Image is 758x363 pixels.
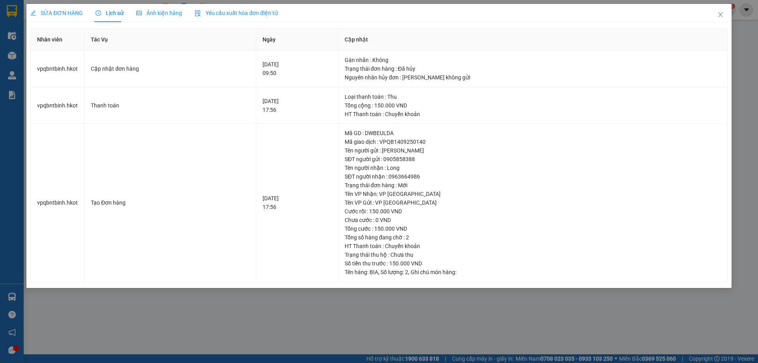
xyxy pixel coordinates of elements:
[31,124,84,282] td: vpqbntbinh.hkot
[345,268,721,276] div: Tên hàng: , Số lượng: , Ghi chú món hàng:
[91,64,250,73] div: Cập nhật đơn hàng
[709,4,732,26] button: Close
[345,172,721,181] div: SĐT người nhận : 0963664986
[96,10,101,16] span: clock-circle
[136,10,182,16] span: Ảnh kiện hàng
[91,198,250,207] div: Tạo Đơn hàng
[96,10,124,16] span: Lịch sử
[195,10,278,16] span: Yêu cầu xuất hóa đơn điện tử
[263,60,332,77] div: [DATE] 09:50
[345,181,721,190] div: Trạng thái đơn hàng : Mới
[345,164,721,172] div: Tên người nhận : Long
[345,146,721,155] div: Tên người gửi : [PERSON_NAME]
[263,194,332,211] div: [DATE] 17:56
[91,101,250,110] div: Thanh toán
[345,216,721,224] div: Chưa cước : 0 VND
[345,129,721,137] div: Mã GD : DWBEULDA
[345,64,721,73] div: Trạng thái đơn hàng : Đã hủy
[84,29,256,51] th: Tác Vụ
[345,137,721,146] div: Mã giao dịch : VPQB1409250140
[345,250,721,259] div: Trạng thái thu hộ : Chưa thu
[717,11,724,18] span: close
[30,10,36,16] span: edit
[345,224,721,233] div: Tổng cước : 150.000 VND
[345,73,721,82] div: Nguyên nhân hủy đơn : [PERSON_NAME] không gửi
[256,29,338,51] th: Ngày
[31,51,84,87] td: vpqbntbinh.hkot
[345,207,721,216] div: Cước rồi : 150.000 VND
[345,190,721,198] div: Tên VP Nhận: VP [GEOGRAPHIC_DATA]
[405,269,408,275] span: 2
[195,10,201,17] img: icon
[338,29,728,51] th: Cập nhật
[263,97,332,114] div: [DATE] 17:56
[345,101,721,110] div: Tổng cộng : 150.000 VND
[345,198,721,207] div: Tên VP Gửi : VP [GEOGRAPHIC_DATA]
[345,56,721,64] div: Gán nhãn : Không
[345,110,721,118] div: HT Thanh toán : Chuyển khoản
[345,155,721,164] div: SĐT người gửi : 0905858388
[31,87,84,124] td: vpqbntbinh.hkot
[345,233,721,242] div: Tổng số hàng đang chờ : 2
[370,269,378,275] span: BIA
[345,259,721,268] div: Số tiền thu trước : 150.000 VND
[31,29,84,51] th: Nhân viên
[345,92,721,101] div: Loại thanh toán : Thu
[136,10,142,16] span: picture
[30,10,83,16] span: SỬA ĐƠN HÀNG
[345,242,721,250] div: HT Thanh toán : Chuyển khoản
